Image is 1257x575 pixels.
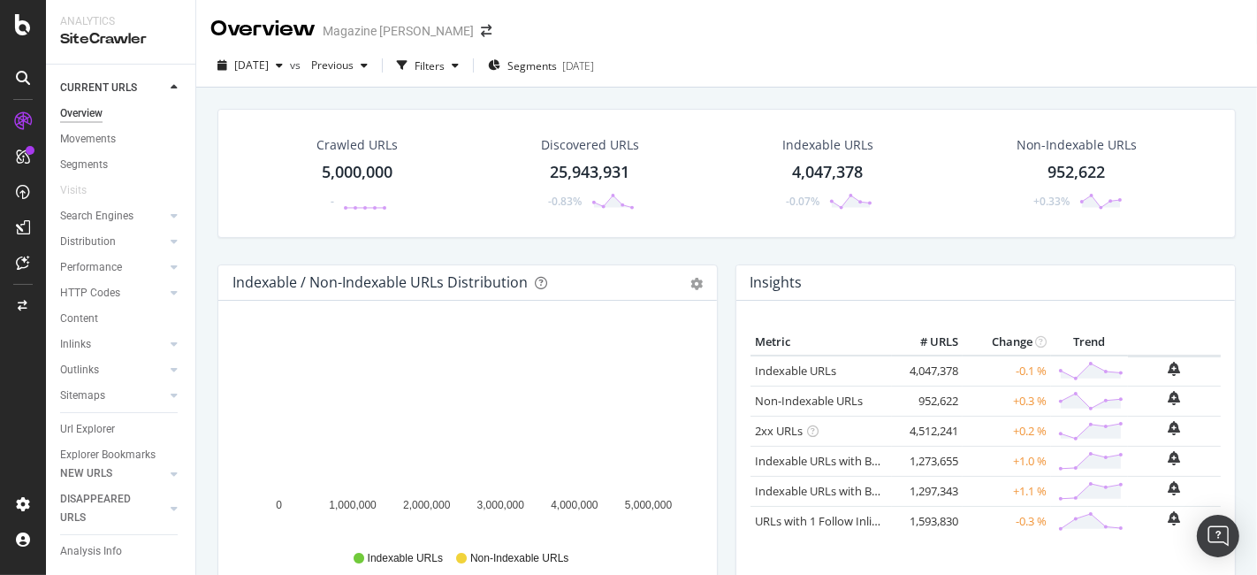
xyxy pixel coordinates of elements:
td: +0.3 % [963,386,1051,416]
text: 5,000,000 [625,499,673,511]
div: Distribution [60,233,116,251]
div: Indexable URLs [782,136,873,154]
a: Visits [60,181,104,200]
h4: Insights [750,271,802,295]
div: +0.33% [1034,194,1070,209]
a: Search Engines [60,207,165,226]
a: Analysis Info [60,542,183,561]
th: Trend [1051,329,1128,356]
div: Segments [60,156,108,174]
div: 952,622 [1048,161,1106,184]
div: SiteCrawler [60,29,181,50]
button: Filters [390,51,466,80]
div: arrow-right-arrow-left [481,25,491,37]
div: -0.07% [787,194,820,209]
span: Indexable URLs [368,551,443,566]
td: 1,297,343 [892,476,963,506]
td: +1.1 % [963,476,1051,506]
th: Change [963,329,1051,356]
div: 25,943,931 [551,161,630,184]
td: 952,622 [892,386,963,416]
div: Analysis Info [60,542,122,561]
div: CURRENT URLS [60,79,137,97]
div: bell-plus [1169,362,1181,376]
span: vs [290,57,304,73]
a: Sitemaps [60,387,165,405]
div: bell-plus [1169,481,1181,495]
div: - [331,194,334,209]
td: +0.2 % [963,416,1051,446]
span: Segments [507,58,557,73]
a: Content [60,310,183,328]
div: Inlinks [60,335,91,354]
div: DISAPPEARED URLS [60,490,149,527]
a: DISAPPEARED URLS [60,490,165,527]
div: bell-plus [1169,451,1181,465]
a: 2xx URLs [755,423,803,439]
td: 4,512,241 [892,416,963,446]
text: 1,000,000 [329,499,377,511]
div: Visits [60,181,87,200]
a: NEW URLS [60,464,165,483]
text: 2,000,000 [403,499,451,511]
a: Url Explorer [60,420,183,439]
span: Previous [304,57,354,73]
a: Explorer Bookmarks [60,446,183,464]
text: 3,000,000 [477,499,525,511]
div: Filters [415,58,445,73]
text: 0 [276,499,282,511]
td: 4,047,378 [892,356,963,387]
a: Indexable URLs with Bad H1 [755,453,903,469]
button: [DATE] [210,51,290,80]
div: Explorer Bookmarks [60,446,156,464]
td: +1.0 % [963,446,1051,476]
span: Non-Indexable URLs [470,551,568,566]
div: Sitemaps [60,387,105,405]
div: Performance [60,258,122,277]
div: HTTP Codes [60,284,120,303]
a: URLs with 1 Follow Inlink [755,513,885,529]
div: 4,047,378 [793,161,864,184]
div: Non-Indexable URLs [1017,136,1137,154]
button: Previous [304,51,375,80]
a: CURRENT URLS [60,79,165,97]
td: -0.1 % [963,356,1051,387]
div: -0.83% [549,194,583,209]
div: Open Intercom Messenger [1197,515,1239,557]
button: Segments[DATE] [481,51,601,80]
a: Indexable URLs with Bad Description [755,483,948,499]
td: 1,593,830 [892,506,963,536]
td: -0.3 % [963,506,1051,536]
a: Outlinks [60,361,165,379]
a: Distribution [60,233,165,251]
div: Outlinks [60,361,99,379]
span: 2025 Aug. 16th [234,57,269,73]
div: Movements [60,130,116,149]
div: Content [60,310,98,328]
a: Overview [60,104,183,123]
div: Search Engines [60,207,133,226]
div: Magazine [PERSON_NAME] [323,22,474,40]
div: Discovered URLs [541,136,639,154]
div: bell-plus [1169,391,1181,405]
a: Movements [60,130,183,149]
div: bell-plus [1169,421,1181,435]
td: 1,273,655 [892,446,963,476]
div: Indexable / Non-Indexable URLs Distribution [232,273,528,291]
div: Overview [210,14,316,44]
th: Metric [750,329,892,356]
a: Segments [60,156,183,174]
div: Crawled URLs [316,136,398,154]
th: # URLS [892,329,963,356]
div: Url Explorer [60,420,115,439]
a: Non-Indexable URLs [755,393,863,409]
div: 5,000,000 [322,161,392,184]
div: gear [690,278,703,290]
a: HTTP Codes [60,284,165,303]
a: Performance [60,258,165,277]
div: Overview [60,104,103,123]
svg: A chart. [232,329,696,534]
div: [DATE] [562,58,594,73]
a: Indexable URLs [755,363,836,379]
